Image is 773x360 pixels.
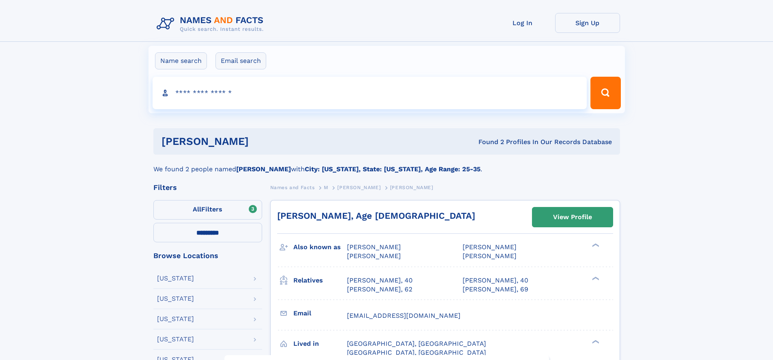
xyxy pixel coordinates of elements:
[236,165,291,173] b: [PERSON_NAME]
[155,52,207,69] label: Name search
[153,184,262,191] div: Filters
[555,13,620,33] a: Sign Up
[157,295,194,302] div: [US_STATE]
[153,252,262,259] div: Browse Locations
[347,340,486,347] span: [GEOGRAPHIC_DATA], [GEOGRAPHIC_DATA]
[364,138,612,147] div: Found 2 Profiles In Our Records Database
[463,276,528,285] a: [PERSON_NAME], 40
[390,185,433,190] span: [PERSON_NAME]
[293,274,347,287] h3: Relatives
[324,182,328,192] a: M
[337,182,381,192] a: [PERSON_NAME]
[153,155,620,174] div: We found 2 people named with .
[590,77,620,109] button: Search Button
[347,349,486,356] span: [GEOGRAPHIC_DATA], [GEOGRAPHIC_DATA]
[193,205,201,213] span: All
[590,339,600,344] div: ❯
[347,312,461,319] span: [EMAIL_ADDRESS][DOMAIN_NAME]
[347,252,401,260] span: [PERSON_NAME]
[277,211,475,221] a: [PERSON_NAME], Age [DEMOGRAPHIC_DATA]
[157,275,194,282] div: [US_STATE]
[463,243,517,251] span: [PERSON_NAME]
[157,316,194,322] div: [US_STATE]
[293,337,347,351] h3: Lived in
[553,208,592,226] div: View Profile
[293,306,347,320] h3: Email
[305,165,480,173] b: City: [US_STATE], State: [US_STATE], Age Range: 25-35
[161,136,364,147] h1: [PERSON_NAME]
[215,52,266,69] label: Email search
[463,252,517,260] span: [PERSON_NAME]
[153,13,270,35] img: Logo Names and Facts
[347,285,412,294] a: [PERSON_NAME], 62
[153,77,587,109] input: search input
[490,13,555,33] a: Log In
[463,285,528,294] a: [PERSON_NAME], 69
[590,276,600,281] div: ❯
[270,182,315,192] a: Names and Facts
[337,185,381,190] span: [PERSON_NAME]
[157,336,194,343] div: [US_STATE]
[153,200,262,220] label: Filters
[324,185,328,190] span: M
[347,276,413,285] a: [PERSON_NAME], 40
[532,207,613,227] a: View Profile
[293,240,347,254] h3: Also known as
[347,243,401,251] span: [PERSON_NAME]
[590,243,600,248] div: ❯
